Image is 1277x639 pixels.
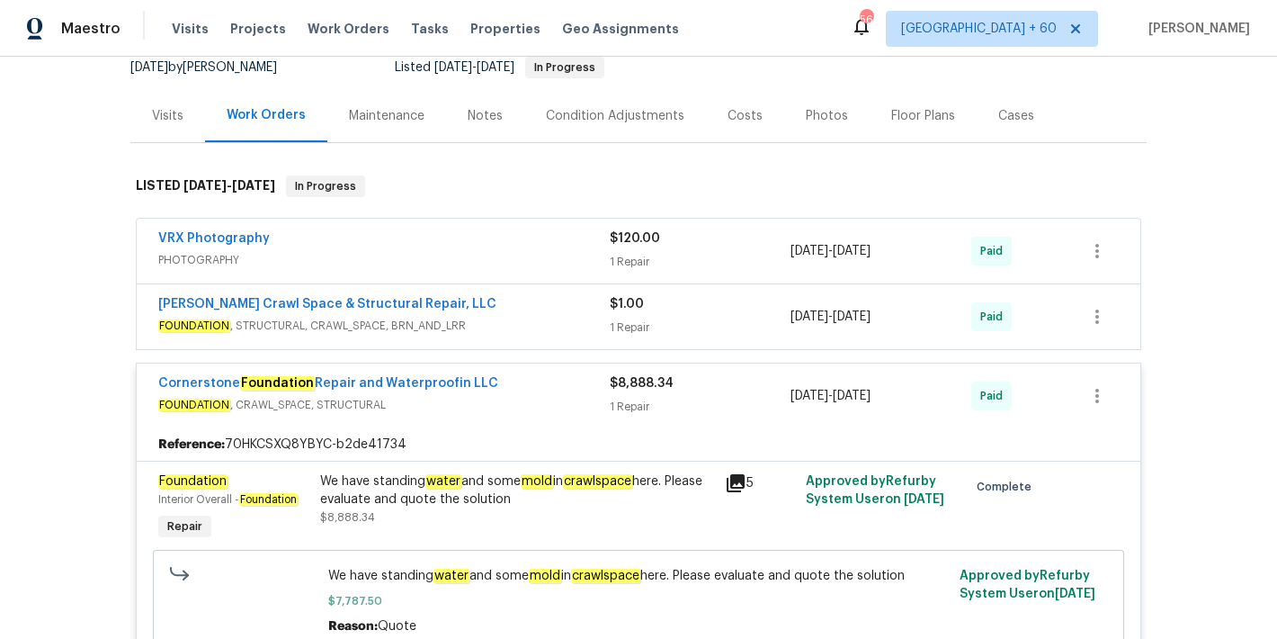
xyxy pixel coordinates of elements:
span: Geo Assignments [562,20,679,38]
a: [PERSON_NAME] Crawl Space & Structural Repair, LLC [158,298,496,310]
div: Floor Plans [891,107,955,125]
em: crawlspace [563,474,632,489]
span: [DATE] [477,61,514,74]
div: Condition Adjustments [546,107,684,125]
span: Quote [378,620,416,633]
span: [DATE] [130,61,168,74]
span: Repair [160,517,210,535]
span: We have standing and some in here. Please evaluate and quote the solution [328,567,950,585]
span: Listed [395,61,604,74]
div: Notes [468,107,503,125]
div: by [PERSON_NAME] [130,57,299,78]
span: PHOTOGRAPHY [158,251,610,269]
span: - [183,179,275,192]
span: [DATE] [833,245,871,257]
span: $8,888.34 [610,377,674,390]
b: Reference: [158,436,225,454]
span: - [790,308,871,326]
span: Work Orders [308,20,389,38]
div: 565 [860,11,872,29]
span: - [790,387,871,405]
em: FOUNDATION [158,399,230,411]
span: [DATE] [790,390,828,402]
span: $1.00 [610,298,644,310]
span: $8,888.34 [320,512,375,523]
span: - [434,61,514,74]
span: In Progress [288,177,363,195]
span: $7,787.50 [328,592,950,610]
span: [GEOGRAPHIC_DATA] + 60 [901,20,1057,38]
a: VRX Photography [158,232,270,245]
div: 1 Repair [610,398,790,416]
span: $120.00 [610,232,660,245]
div: Photos [806,107,848,125]
div: Maintenance [349,107,424,125]
span: In Progress [527,62,603,73]
em: mold [521,474,553,489]
span: [PERSON_NAME] [1141,20,1250,38]
div: 70HKCSXQ8YBYC-b2de41734 [137,428,1140,461]
span: [DATE] [904,493,944,506]
a: CornerstoneFoundationRepair and Waterproofin LLC [158,376,498,391]
em: Foundation [240,376,315,391]
span: [DATE] [434,61,472,74]
em: Foundation [158,474,228,489]
span: [DATE] [790,245,828,257]
div: 1 Repair [610,319,790,337]
span: Visits [172,20,209,38]
span: [DATE] [833,390,871,402]
span: - [790,242,871,260]
em: Foundation [239,493,298,506]
span: Reason: [328,620,378,633]
span: Properties [470,20,540,38]
div: Visits [152,107,183,125]
em: crawlspace [571,569,640,583]
em: FOUNDATION [158,319,230,332]
div: We have standing and some in here. Please evaluate and quote the solution [320,472,714,508]
span: [DATE] [833,310,871,323]
div: Cases [998,107,1034,125]
div: 5 [725,472,795,494]
em: water [433,569,469,583]
span: Paid [980,387,1010,405]
div: Costs [728,107,763,125]
em: water [425,474,461,489]
span: Approved by Refurby System User on [960,570,1095,600]
span: [DATE] [790,310,828,323]
div: Work Orders [227,106,306,124]
span: Paid [980,308,1010,326]
span: [DATE] [183,179,227,192]
span: [DATE] [1055,588,1095,600]
span: , CRAWL_SPACE, STRUCTURAL [158,396,610,414]
span: Approved by Refurby System User on [806,475,944,506]
span: [DATE] [232,179,275,192]
span: Interior Overall - [158,494,298,505]
span: , STRUCTURAL, CRAWL_SPACE, BRN_AND_LRR [158,317,610,335]
div: 1 Repair [610,253,790,271]
span: Projects [230,20,286,38]
span: Complete [977,478,1039,496]
div: LISTED [DATE]-[DATE]In Progress [130,157,1147,215]
em: mold [529,569,561,583]
span: Tasks [411,22,449,35]
span: Paid [980,242,1010,260]
span: Maestro [61,20,121,38]
h6: LISTED [136,175,275,197]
